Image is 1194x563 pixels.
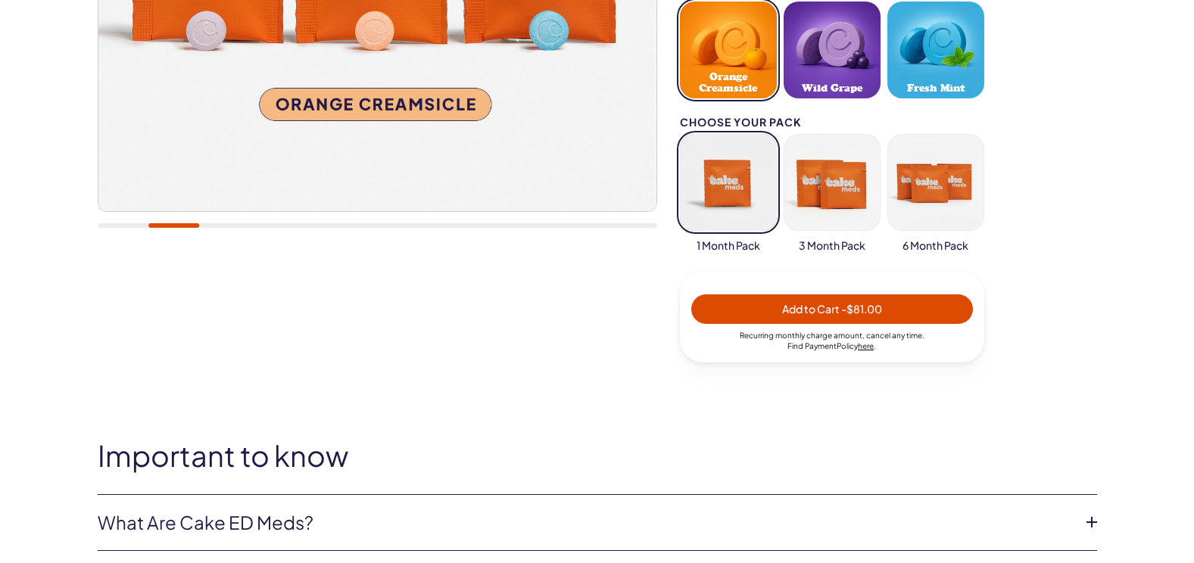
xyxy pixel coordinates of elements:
[903,238,968,254] span: 6 Month Pack
[691,330,973,351] div: Recurring monthly charge amount , cancel any time. Policy .
[787,341,837,350] span: Find Payment
[697,238,760,254] span: 1 Month Pack
[802,82,862,94] span: Wild Grape
[799,238,865,254] span: 3 Month Pack
[684,71,772,94] span: Orange Creamsicle
[858,341,874,350] a: here
[841,302,882,316] span: - $81.00
[782,302,882,316] span: Add to Cart
[98,510,1073,536] a: What are Cake ED Meds?
[691,294,973,324] button: Add to Cart -$81.00
[98,440,1097,471] h2: Important to know
[907,82,965,94] span: Fresh Mint
[680,117,984,128] div: Choose your pack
